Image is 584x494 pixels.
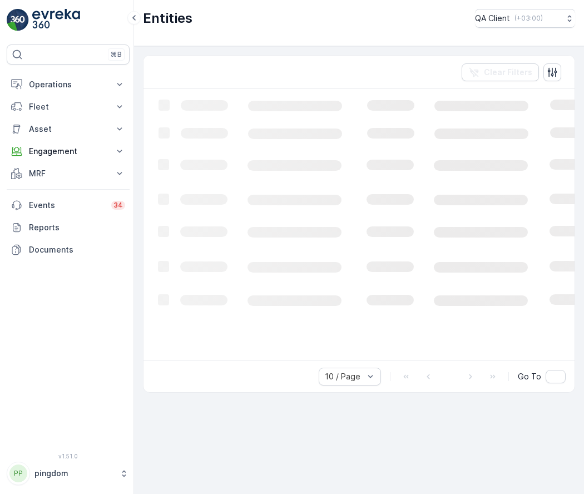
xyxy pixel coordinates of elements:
p: ( +03:00 ) [514,14,543,23]
button: Clear Filters [462,63,539,81]
p: MRF [29,168,107,179]
img: logo [7,9,29,31]
p: Events [29,200,105,211]
p: ⌘B [111,50,122,59]
a: Events34 [7,194,130,216]
span: v 1.51.0 [7,453,130,460]
p: Clear Filters [484,67,532,78]
div: PP [9,465,27,482]
button: Fleet [7,96,130,118]
button: PPpingdom [7,462,130,485]
button: Asset [7,118,130,140]
a: Reports [7,216,130,239]
a: Documents [7,239,130,261]
button: Engagement [7,140,130,162]
img: logo_light-DOdMpM7g.png [32,9,80,31]
button: Operations [7,73,130,96]
p: Fleet [29,101,107,112]
button: MRF [7,162,130,185]
p: Engagement [29,146,107,157]
p: pingdom [34,468,114,479]
p: 34 [113,201,123,210]
span: Go To [518,371,541,382]
p: Operations [29,79,107,90]
p: QA Client [475,13,510,24]
p: Asset [29,123,107,135]
p: Reports [29,222,125,233]
p: Entities [143,9,192,27]
button: QA Client(+03:00) [475,9,575,28]
p: Documents [29,244,125,255]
